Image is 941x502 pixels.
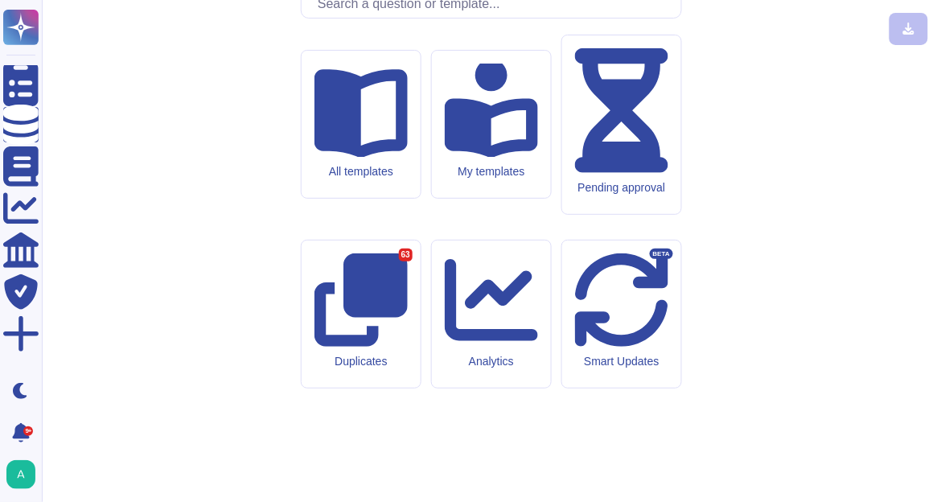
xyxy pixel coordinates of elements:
button: user [3,457,47,492]
div: 63 [399,249,413,261]
div: Analytics [445,355,538,368]
div: 9+ [23,426,33,436]
img: user [6,460,35,489]
div: All templates [314,165,408,179]
div: My templates [445,165,538,179]
div: Pending approval [575,181,668,195]
div: Duplicates [314,355,408,368]
div: Smart Updates [575,355,668,368]
div: BETA [650,249,673,260]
